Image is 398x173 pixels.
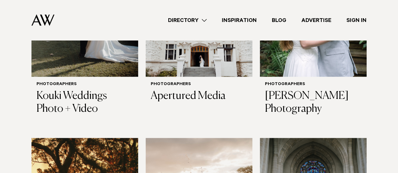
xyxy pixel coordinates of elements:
h3: [PERSON_NAME] Photography [265,89,362,115]
a: Sign In [339,16,374,24]
h6: Photographers [265,82,362,87]
a: Inspiration [214,16,264,24]
h3: Apertured Media [151,89,247,102]
img: Auckland Weddings Logo [31,14,54,26]
a: Directory [160,16,214,24]
a: Blog [264,16,294,24]
h6: Photographers [151,82,247,87]
h6: Photographers [36,82,133,87]
a: Advertise [294,16,339,24]
h3: Kouki Weddings Photo + Video [36,89,133,115]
